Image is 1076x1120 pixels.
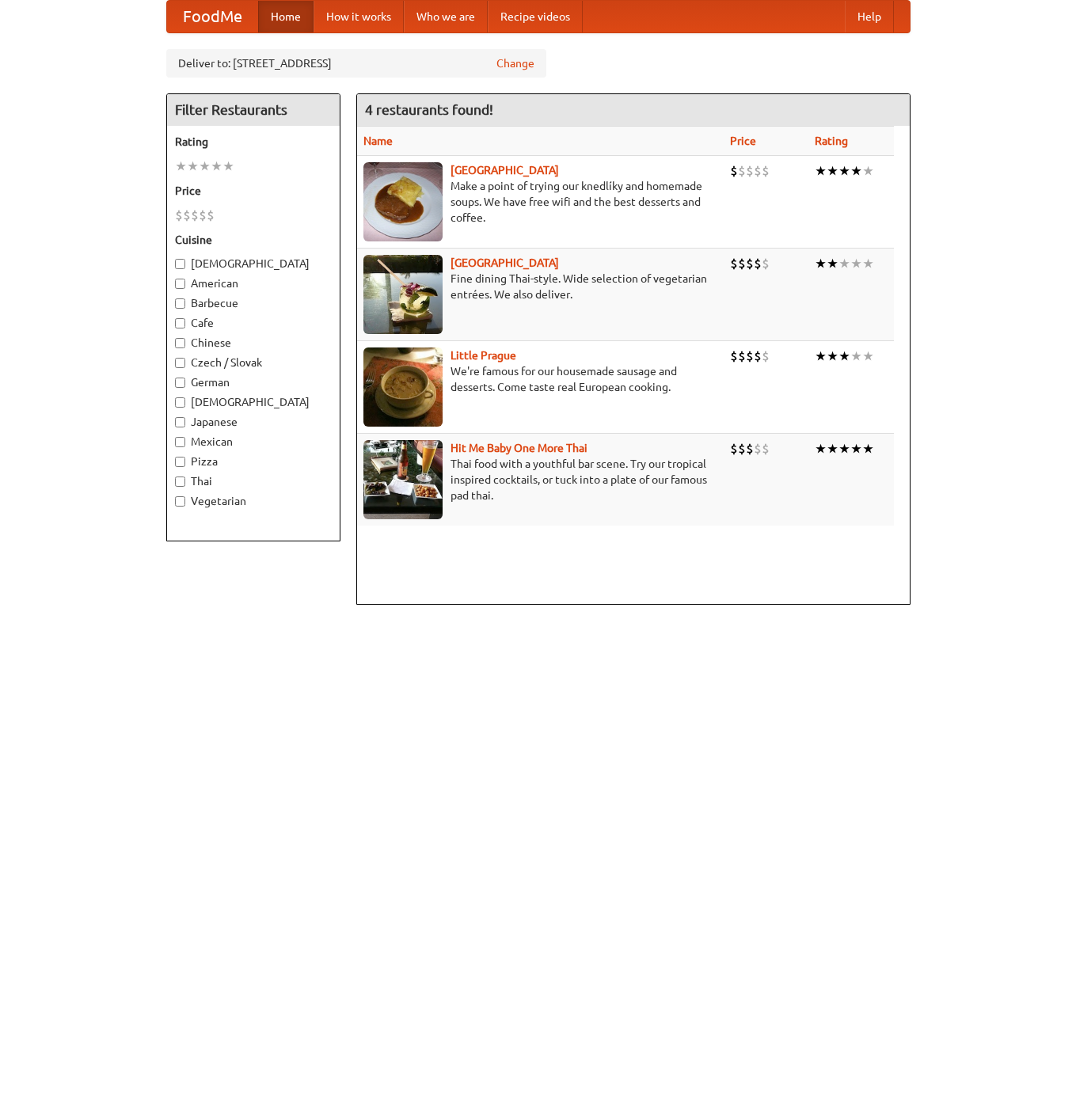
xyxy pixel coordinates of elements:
[862,440,874,457] li: ★
[175,358,185,368] input: Czech / Slovak
[862,347,874,365] li: ★
[815,440,827,457] li: ★
[850,440,862,457] li: ★
[191,207,199,224] li: $
[730,440,738,457] li: $
[451,164,559,177] a: [GEOGRAPHIC_DATA]
[175,315,332,331] label: Cafe
[827,347,838,365] li: ★
[762,162,770,180] li: $
[314,1,404,32] a: How it works
[746,347,754,365] li: $
[175,397,185,408] input: [DEMOGRAPHIC_DATA]
[211,158,222,175] li: ★
[175,183,332,199] h5: Price
[199,207,207,224] li: $
[762,347,770,365] li: $
[754,162,762,180] li: $
[363,162,443,241] img: czechpoint.jpg
[175,457,185,467] input: Pizza
[363,271,718,302] p: Fine dining Thai-style. Wide selection of vegetarian entrées. We also deliver.
[167,1,258,32] a: FoodMe
[488,1,583,32] a: Recipe videos
[730,347,738,365] li: $
[738,347,746,365] li: $
[175,134,332,150] h5: Rating
[175,394,332,410] label: [DEMOGRAPHIC_DATA]
[175,275,332,291] label: American
[738,162,746,180] li: $
[175,437,185,447] input: Mexican
[827,255,838,272] li: ★
[762,440,770,457] li: $
[850,162,862,180] li: ★
[754,347,762,365] li: $
[199,158,211,175] li: ★
[175,434,332,450] label: Mexican
[363,347,443,427] img: littleprague.jpg
[175,295,332,311] label: Barbecue
[175,496,185,507] input: Vegetarian
[363,456,718,503] p: Thai food with a youthful bar scene. Try our tropical inspired cocktails, or tuck into a plate of...
[363,363,718,395] p: We're famous for our housemade sausage and desserts. Come taste real European cooking.
[175,259,185,269] input: [DEMOGRAPHIC_DATA]
[451,256,559,269] a: [GEOGRAPHIC_DATA]
[183,207,191,224] li: $
[175,454,332,469] label: Pizza
[862,255,874,272] li: ★
[175,279,185,289] input: American
[746,440,754,457] li: $
[815,162,827,180] li: ★
[187,158,199,175] li: ★
[754,440,762,457] li: $
[222,158,234,175] li: ★
[166,49,546,78] div: Deliver to: [STREET_ADDRESS]
[175,414,332,430] label: Japanese
[838,255,850,272] li: ★
[496,55,534,71] a: Change
[175,318,185,328] input: Cafe
[258,1,314,32] a: Home
[850,255,862,272] li: ★
[754,255,762,272] li: $
[827,162,838,180] li: ★
[175,158,187,175] li: ★
[746,162,754,180] li: $
[762,255,770,272] li: $
[730,255,738,272] li: $
[838,440,850,457] li: ★
[815,347,827,365] li: ★
[845,1,894,32] a: Help
[175,493,332,509] label: Vegetarian
[850,347,862,365] li: ★
[838,162,850,180] li: ★
[175,374,332,390] label: German
[738,440,746,457] li: $
[827,440,838,457] li: ★
[175,335,332,351] label: Chinese
[730,162,738,180] li: $
[175,473,332,489] label: Thai
[862,162,874,180] li: ★
[363,178,718,226] p: Make a point of trying our knedlíky and homemade soups. We have free wifi and the best desserts a...
[838,347,850,365] li: ★
[363,135,393,147] a: Name
[175,298,185,309] input: Barbecue
[730,135,756,147] a: Price
[365,102,493,117] ng-pluralize: 4 restaurants found!
[363,440,443,519] img: babythai.jpg
[738,255,746,272] li: $
[363,255,443,334] img: satay.jpg
[175,417,185,427] input: Japanese
[451,349,516,362] a: Little Prague
[175,232,332,248] h5: Cuisine
[175,355,332,370] label: Czech / Slovak
[207,207,215,224] li: $
[175,256,332,271] label: [DEMOGRAPHIC_DATA]
[451,442,587,454] a: Hit Me Baby One More Thai
[175,476,185,487] input: Thai
[815,135,848,147] a: Rating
